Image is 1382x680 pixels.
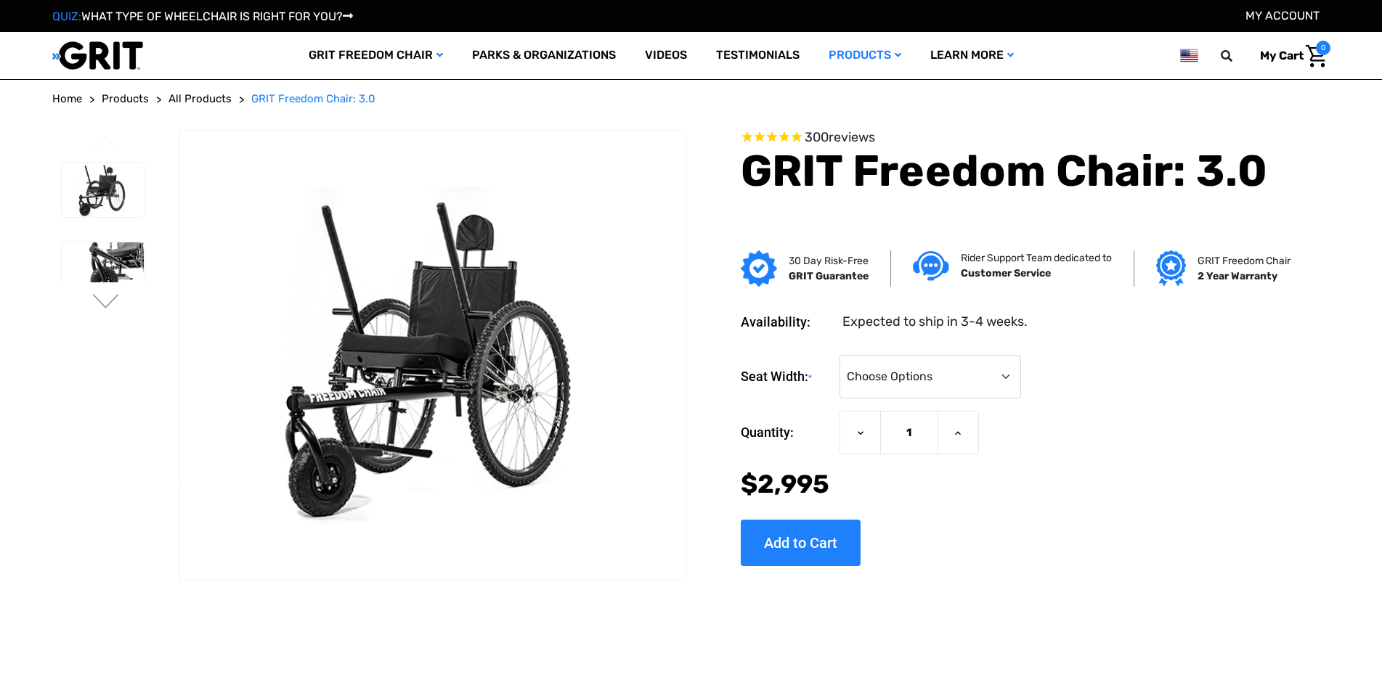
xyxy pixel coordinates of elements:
[168,92,232,105] span: All Products
[251,92,375,105] span: GRIT Freedom Chair: 3.0
[805,129,875,145] span: 300 reviews
[102,91,149,107] a: Products
[913,251,949,281] img: Customer service
[102,92,149,105] span: Products
[741,250,777,287] img: GRIT Guarantee
[741,145,1285,197] h1: GRIT Freedom Chair: 3.0
[842,312,1028,332] dd: Expected to ship in 3-4 weeks.
[1249,41,1330,71] a: Cart with 0 items
[741,520,861,566] input: Add to Cart
[91,136,121,154] button: Go to slide 3 of 3
[741,469,829,499] span: $2,995
[961,250,1112,266] p: Rider Support Team dedicated to
[1306,45,1327,67] img: Cart
[52,92,82,105] span: Home
[961,267,1051,279] strong: Customer Service
[168,91,232,107] a: All Products
[789,270,869,282] strong: GRIT Guarantee
[52,41,143,70] img: GRIT All-Terrain Wheelchair and Mobility Equipment
[294,32,458,79] a: GRIT Freedom Chair
[916,32,1028,79] a: Learn More
[1180,46,1198,65] img: us.png
[1198,253,1290,269] p: GRIT Freedom Chair
[458,32,630,79] a: Parks & Organizations
[52,9,353,23] a: QUIZ:WHAT TYPE OF WHEELCHAIR IS RIGHT FOR YOU?
[814,32,916,79] a: Products
[1245,9,1320,22] a: Account
[179,187,685,523] img: GRIT Freedom Chair: 3.0
[741,355,832,399] label: Seat Width:
[91,294,121,311] button: Go to slide 2 of 3
[741,411,832,454] label: Quantity:
[741,130,1285,146] span: Rated 4.6 out of 5 stars 300 reviews
[1227,41,1249,71] input: Search
[789,253,869,269] p: 30 Day Risk-Free
[630,32,702,79] a: Videos
[251,91,375,107] a: GRIT Freedom Chair: 3.0
[1156,250,1186,287] img: Grit freedom
[52,91,82,107] a: Home
[52,91,1330,107] nav: Breadcrumb
[62,163,144,218] img: GRIT Freedom Chair: 3.0
[829,129,875,145] span: reviews
[702,32,814,79] a: Testimonials
[1316,41,1330,55] span: 0
[52,9,81,23] span: QUIZ:
[741,312,832,332] dt: Availability:
[1198,270,1277,282] strong: 2 Year Warranty
[62,242,144,298] img: GRIT Freedom Chair: 3.0
[1260,49,1304,62] span: My Cart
